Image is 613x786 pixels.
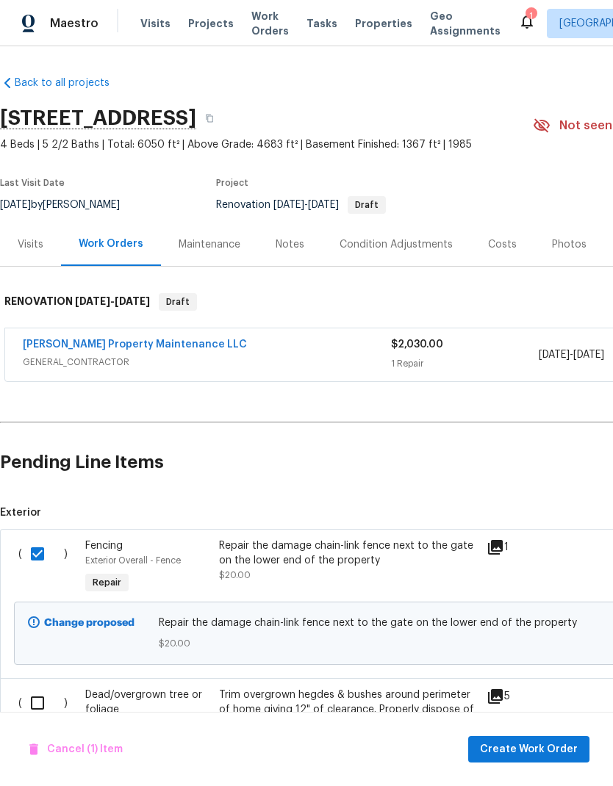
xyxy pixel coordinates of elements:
div: Repair the damage chain-link fence next to the gate on the lower end of the property [219,538,478,568]
div: 1 [526,9,536,24]
span: Exterior Overall - Fence [85,556,181,565]
div: 5 [487,688,545,705]
span: [DATE] [115,296,150,306]
div: Photos [552,237,587,252]
div: ( ) [14,683,81,765]
div: Maintenance [179,237,240,252]
span: Properties [355,16,412,31]
div: 1 Repair [391,356,538,371]
span: Draft [349,201,384,209]
span: [DATE] [539,350,570,360]
div: Notes [276,237,304,252]
span: [DATE] [75,296,110,306]
span: [DATE] [273,200,304,210]
span: Tasks [306,18,337,29]
div: ( ) [14,534,81,602]
div: Trim overgrown hegdes & bushes around perimeter of home giving 12" of clearance. Properly dispose... [219,688,478,746]
span: Work Orders [251,9,289,38]
span: Projects [188,16,234,31]
span: Repair [87,575,127,590]
h6: RENOVATION [4,293,150,311]
span: $20.00 [219,571,251,580]
button: Create Work Order [468,736,589,763]
span: GENERAL_CONTRACTOR [23,355,391,369]
div: Work Orders [79,237,143,251]
span: - [539,347,604,362]
span: Dead/overgrown tree or foliage [85,690,202,715]
span: Draft [160,295,196,309]
a: [PERSON_NAME] Property Maintenance LLC [23,339,247,350]
button: Copy Address [196,105,223,131]
span: Renovation [216,200,386,210]
span: Geo Assignments [430,9,501,38]
div: 1 [487,538,545,556]
span: Fencing [85,541,123,551]
div: Costs [488,237,517,252]
span: [DATE] [573,350,604,360]
span: - [273,200,339,210]
button: Cancel (1) Item [24,736,129,763]
span: Project [216,179,248,187]
span: - [75,296,150,306]
span: Visits [140,16,171,31]
div: Condition Adjustments [340,237,453,252]
span: $2,030.00 [391,339,443,350]
span: [DATE] [308,200,339,210]
span: Maestro [50,16,98,31]
b: Change proposed [44,618,135,628]
div: Visits [18,237,43,252]
span: Create Work Order [480,740,578,759]
span: Cancel (1) Item [29,740,123,759]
